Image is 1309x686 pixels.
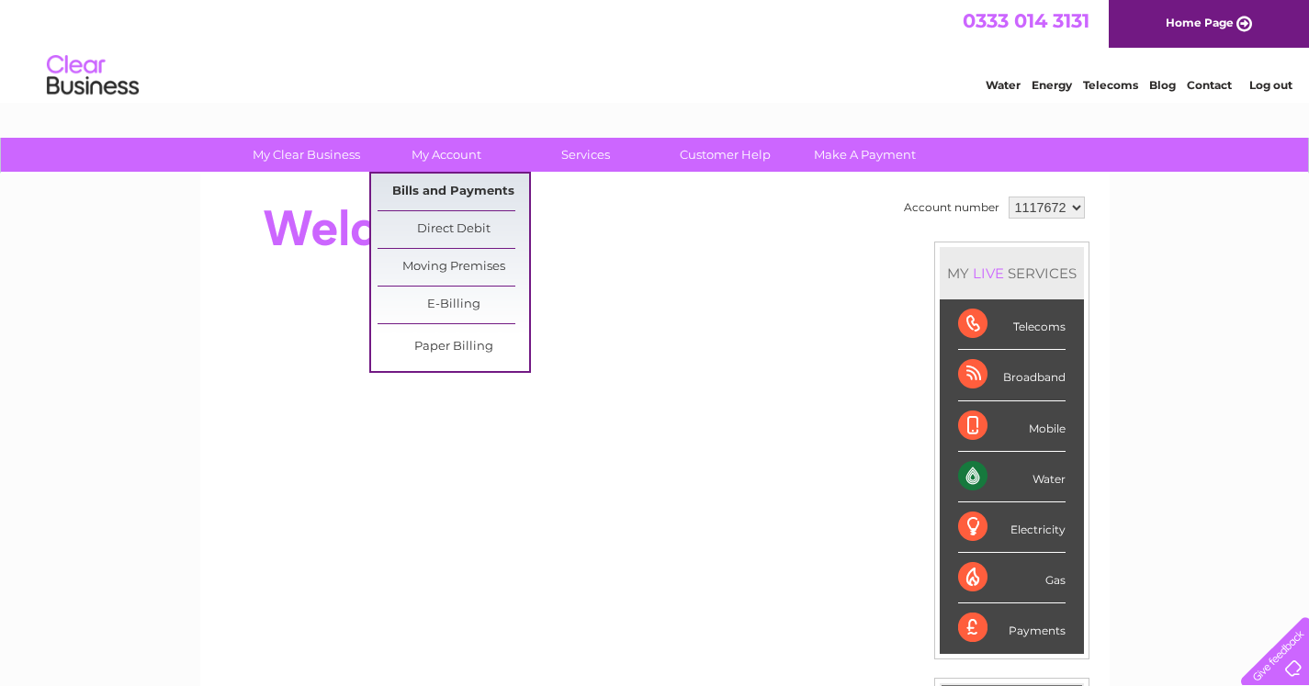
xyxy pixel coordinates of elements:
[1249,78,1292,92] a: Log out
[231,138,382,172] a: My Clear Business
[1032,78,1072,92] a: Energy
[789,138,941,172] a: Make A Payment
[899,192,1004,223] td: Account number
[1187,78,1232,92] a: Contact
[940,247,1084,299] div: MY SERVICES
[958,452,1066,502] div: Water
[378,174,529,210] a: Bills and Payments
[378,329,529,365] a: Paper Billing
[1149,78,1176,92] a: Blog
[958,553,1066,603] div: Gas
[958,603,1066,653] div: Payments
[370,138,522,172] a: My Account
[378,287,529,323] a: E-Billing
[221,10,1089,89] div: Clear Business is a trading name of Verastar Limited (registered in [GEOGRAPHIC_DATA] No. 3667643...
[1083,78,1138,92] a: Telecoms
[969,264,1008,282] div: LIVE
[46,48,140,104] img: logo.png
[958,299,1066,350] div: Telecoms
[986,78,1021,92] a: Water
[958,401,1066,452] div: Mobile
[958,502,1066,553] div: Electricity
[963,9,1089,32] a: 0333 014 3131
[510,138,661,172] a: Services
[958,350,1066,400] div: Broadband
[649,138,801,172] a: Customer Help
[378,211,529,248] a: Direct Debit
[378,249,529,286] a: Moving Premises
